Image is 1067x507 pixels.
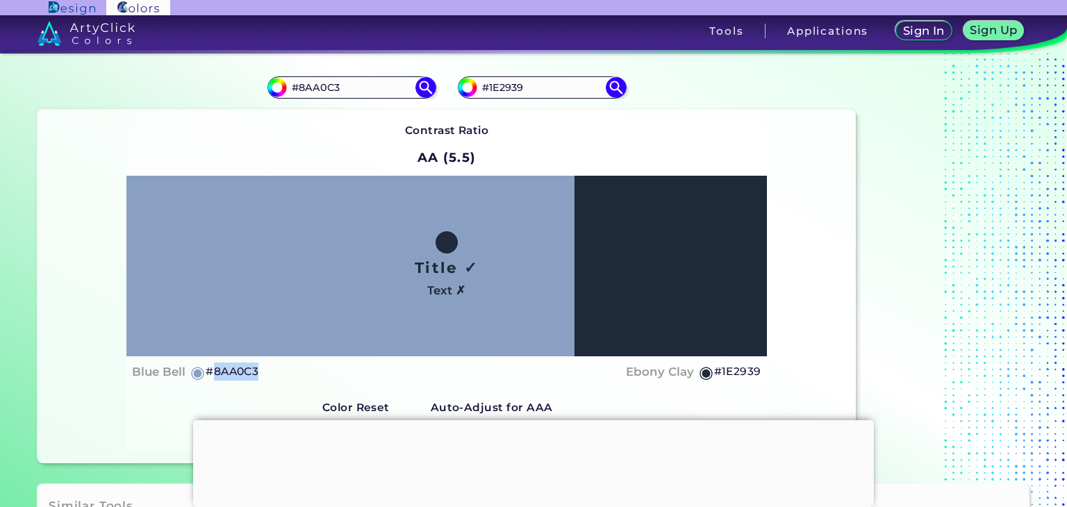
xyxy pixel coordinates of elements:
[206,363,258,381] h5: #8AA0C3
[405,124,489,137] strong: Contrast Ratio
[322,401,390,414] strong: Color Reset
[699,364,714,381] h5: ◉
[427,281,465,301] h4: Text ✗
[861,33,1035,468] iframe: Advertisement
[626,362,694,382] h4: Ebony Clay
[606,77,627,98] img: icon search
[963,21,1024,40] a: Sign Up
[190,364,206,381] h5: ◉
[431,401,553,414] strong: Auto-Adjust for AAA
[709,26,743,36] h3: Tools
[903,25,945,36] h5: Sign In
[411,142,483,173] h2: AA (5.5)
[49,1,95,15] img: ArtyClick Design logo
[895,21,952,40] a: Sign In
[415,77,436,98] img: icon search
[477,78,606,97] input: type color 2..
[714,363,761,381] h5: #1E2939
[38,21,135,46] img: logo_artyclick_colors_white.svg
[193,420,874,504] iframe: Advertisement
[287,78,416,97] input: type color 1..
[787,26,868,36] h3: Applications
[970,24,1017,35] h5: Sign Up
[415,257,479,278] h1: Title ✓
[132,362,185,382] h4: Blue Bell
